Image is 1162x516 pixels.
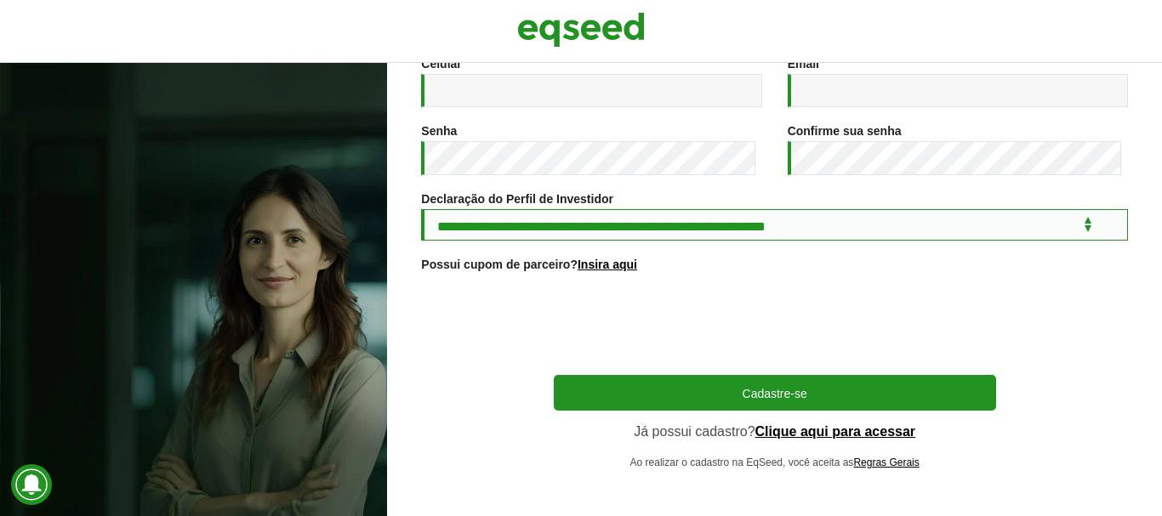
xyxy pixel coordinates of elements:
p: Ao realizar o cadastro na EqSeed, você aceita as [554,456,996,468]
label: Senha [421,125,457,137]
label: Email [788,58,819,70]
iframe: reCAPTCHA [646,292,904,358]
img: EqSeed Logo [517,9,645,51]
label: Celular [421,58,461,70]
p: Já possui cadastro? [554,423,996,439]
label: Confirme sua senha [788,125,902,137]
label: Declaração do Perfil de Investidor [421,193,613,205]
label: Possui cupom de parceiro? [421,258,637,270]
button: Cadastre-se [554,375,996,411]
a: Clique aqui para acessar [755,425,916,439]
a: Regras Gerais [853,457,919,468]
a: Insira aqui [578,258,637,270]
